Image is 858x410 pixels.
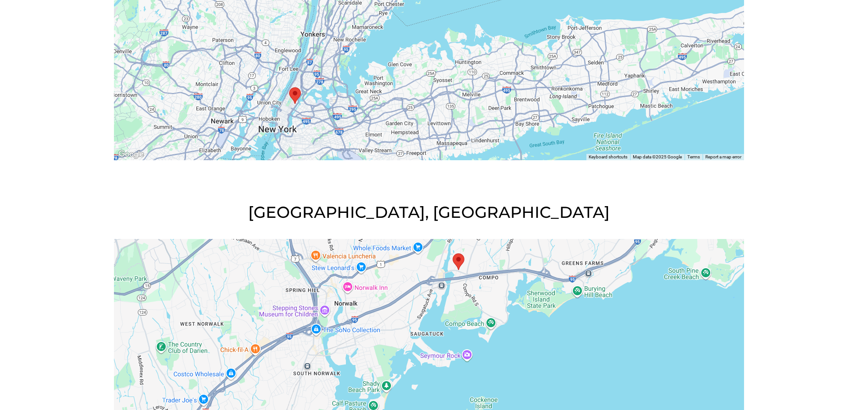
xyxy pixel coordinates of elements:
a: Terms [687,154,700,159]
a: Open this area in Google Maps (opens a new window) [116,149,146,160]
img: Google [116,149,146,160]
h3: [GEOGRAPHIC_DATA], [GEOGRAPHIC_DATA] [114,202,745,223]
span: Map data ©2025 Google [633,154,682,159]
div: Liebert Associates CPA 401 East 77th Street New York, NY, 10075, United States [289,87,301,104]
div: Liebert Associates CPA 21 Bridge Street Westport, CT, 06880, United States [453,253,464,270]
button: Keyboard shortcuts [589,154,627,160]
a: Report a map error [705,154,741,159]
